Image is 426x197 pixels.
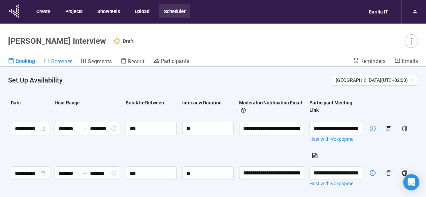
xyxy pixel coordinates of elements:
span: copy [402,126,407,131]
span: [GEOGRAPHIC_DATA] ( UTC+02:00 ) [336,75,414,85]
span: Draft [123,38,134,44]
div: Break In-Between [126,99,164,106]
span: Booking [15,58,35,64]
span: Reminders [360,58,386,64]
div: Open Intercom Messenger [403,174,419,190]
button: Scheduler [159,4,190,18]
span: Segments [88,58,112,65]
a: Recruit [121,58,144,66]
button: more [404,34,418,48]
button: copy [399,123,410,134]
h1: [PERSON_NAME] Interview [8,36,106,46]
a: Screener [44,58,72,66]
span: copy [402,170,407,176]
span: Screener [51,58,72,65]
span: swap-right [82,126,87,131]
button: Showreels [92,4,124,18]
a: Participants [153,58,189,66]
span: to [82,170,87,176]
a: Host with Voxpopme [309,180,362,187]
a: Host with Voxpopme [309,135,362,143]
button: copy [399,168,410,178]
span: swap-right [82,170,87,176]
button: Upload [129,4,154,18]
div: Hour Range [55,99,80,106]
div: Barilla IT [365,5,392,18]
div: Moderator/Notification Email [239,99,304,114]
a: Emails [394,58,418,66]
span: to [82,126,87,131]
div: Interview Duration [182,99,222,106]
button: Projects [60,4,87,18]
button: Create [31,4,55,18]
a: Segments [80,58,112,66]
span: Recruit [128,58,144,65]
h4: Set Up Availability [8,75,326,85]
a: Reminders [353,58,386,66]
div: Date [11,99,21,106]
span: Emails [402,58,418,64]
span: more [406,36,416,45]
a: Booking [8,58,35,66]
div: Participant Meeting Link [309,99,362,114]
span: Participants [161,58,189,64]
